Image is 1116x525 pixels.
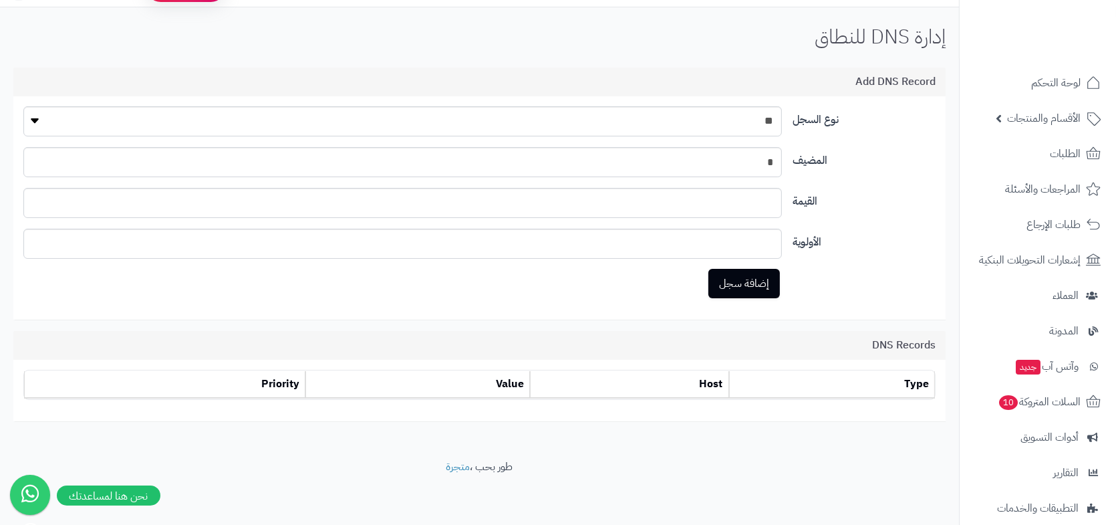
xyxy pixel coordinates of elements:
span: لوحة التحكم [1031,74,1081,92]
label: المضيف [787,147,941,169]
label: الأولوية [787,229,941,250]
span: أدوات التسويق [1020,428,1079,447]
span: 10 [999,395,1018,410]
span: جديد [1016,360,1040,375]
a: المدونة [968,315,1108,347]
label: القيمة [787,188,941,209]
a: طلبات الإرجاع [968,209,1108,241]
span: التقارير [1053,463,1079,482]
span: وآتس آب [1014,357,1079,376]
a: التطبيقات والخدمات [968,492,1108,524]
a: إشعارات التحويلات البنكية [968,244,1108,276]
h3: Add DNS Record [855,76,936,88]
th: Type [729,371,935,399]
th: Value [305,371,531,399]
span: الطلبات [1050,144,1081,163]
span: العملاء [1053,286,1079,305]
a: وآتس آبجديد [968,350,1108,383]
a: المراجعات والأسئلة [968,173,1108,205]
span: طلبات الإرجاع [1026,215,1081,234]
a: التقارير [968,457,1108,489]
a: السلات المتروكة10 [968,386,1108,418]
a: الطلبات [968,138,1108,170]
a: العملاء [968,280,1108,312]
img: logo-2.png [1025,35,1103,64]
h3: DNS Records [872,340,936,352]
th: Priority [24,371,305,399]
label: نوع السجل [787,106,941,128]
span: المدونة [1049,322,1079,340]
span: الأقسام والمنتجات [1007,109,1081,128]
h1: إدارة DNS للنطاق [815,25,946,47]
span: السلات المتروكة [998,393,1081,411]
span: التطبيقات والخدمات [997,499,1079,518]
a: أدوات التسويق [968,421,1108,453]
span: المراجعات والأسئلة [1005,180,1081,199]
button: إضافة سجل [708,269,780,298]
a: لوحة التحكم [968,67,1108,99]
a: متجرة [446,459,470,475]
span: إشعارات التحويلات البنكية [979,251,1081,270]
th: Host [530,371,728,399]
